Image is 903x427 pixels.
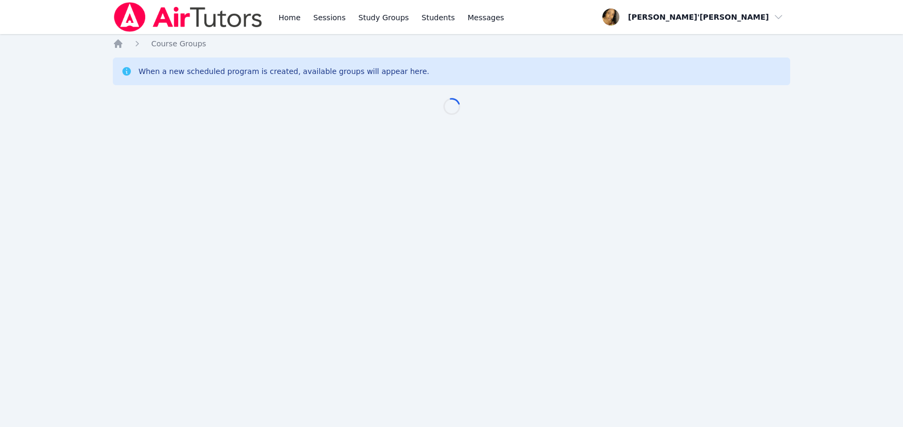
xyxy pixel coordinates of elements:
[151,39,206,48] span: Course Groups
[113,38,790,49] nav: Breadcrumb
[151,38,206,49] a: Course Groups
[468,12,504,23] span: Messages
[138,66,429,77] div: When a new scheduled program is created, available groups will appear here.
[113,2,263,32] img: Air Tutors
